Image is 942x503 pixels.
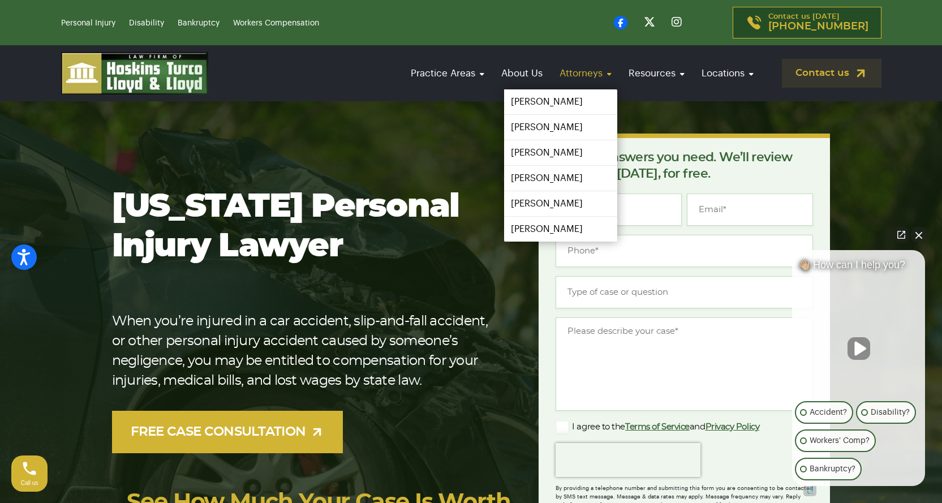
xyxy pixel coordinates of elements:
span: Call us [21,480,38,486]
iframe: reCAPTCHA [556,443,700,477]
input: Phone* [556,235,813,267]
input: Email* [687,194,813,226]
div: 👋🏼 How can I help you? [792,259,925,277]
a: Terms of Service [625,423,690,431]
a: FREE CASE CONSULTATION [112,411,343,453]
p: Workers' Comp? [810,434,870,448]
a: Practice Areas [405,57,490,89]
a: Resources [623,57,690,89]
p: Disability? [871,406,910,419]
a: [PERSON_NAME] [504,140,617,165]
p: When you’re injured in a car accident, slip-and-fall accident, or other personal injury accident ... [112,312,503,391]
a: Open direct chat [893,227,909,243]
a: Open intaker chat [803,486,816,496]
a: [PERSON_NAME] [504,89,617,114]
a: Contact us [DATE][PHONE_NUMBER] [733,7,881,38]
a: Disability [129,19,164,27]
p: Contact us [DATE] [768,13,868,32]
p: Accident? [810,406,847,419]
a: [PERSON_NAME] [504,191,617,216]
a: About Us [496,57,548,89]
img: arrow-up-right-light.svg [310,425,324,439]
input: Full Name [556,194,682,226]
a: [PERSON_NAME] [504,115,617,140]
button: Close Intaker Chat Widget [911,227,927,243]
input: Type of case or question [556,276,813,308]
a: Attorneys [554,57,617,89]
p: Get the answers you need. We’ll review your case [DATE], for free. [556,149,813,182]
button: Unmute video [848,337,870,360]
a: Personal Injury [61,19,115,27]
a: Workers Compensation [233,19,319,27]
a: Locations [696,57,759,89]
label: I agree to the and [556,420,759,434]
a: Privacy Policy [706,423,760,431]
img: logo [61,52,208,94]
h1: [US_STATE] Personal Injury Lawyer [112,187,503,266]
a: [PERSON_NAME] [504,217,617,242]
a: Bankruptcy [178,19,220,27]
a: Contact us [782,59,881,88]
a: [PERSON_NAME] [504,166,617,191]
p: Bankruptcy? [810,462,855,476]
span: [PHONE_NUMBER] [768,21,868,32]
